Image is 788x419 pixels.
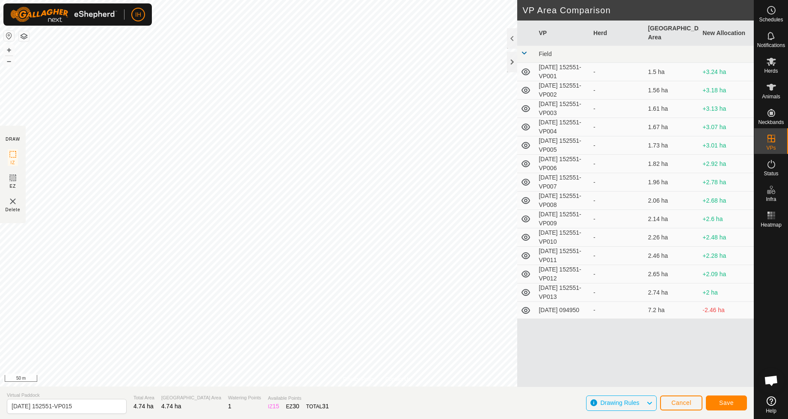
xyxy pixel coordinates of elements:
[593,104,641,113] div: -
[671,399,691,406] span: Cancel
[593,123,641,132] div: -
[535,228,590,247] td: [DATE] 152551-VP010
[706,395,747,410] button: Save
[759,17,783,22] span: Schedules
[699,155,754,173] td: +2.92 ha
[593,215,641,224] div: -
[764,171,778,176] span: Status
[699,210,754,228] td: +2.6 ha
[645,155,699,173] td: 1.82 ha
[10,7,117,22] img: Gallagher Logo
[6,207,21,213] span: Delete
[593,251,641,260] div: -
[766,145,776,150] span: VPs
[699,228,754,247] td: +2.48 ha
[754,393,788,417] a: Help
[228,403,231,410] span: 1
[535,63,590,81] td: [DATE] 152551-VP001
[268,395,329,402] span: Available Points
[660,395,702,410] button: Cancel
[645,210,699,228] td: 2.14 ha
[645,100,699,118] td: 1.61 ha
[4,31,14,41] button: Reset Map
[535,283,590,302] td: [DATE] 152551-VP013
[593,233,641,242] div: -
[268,402,279,411] div: IZ
[535,247,590,265] td: [DATE] 152551-VP011
[645,228,699,247] td: 2.26 ha
[385,375,411,383] a: Contact Us
[522,5,754,15] h2: VP Area Comparison
[699,173,754,192] td: +2.78 ha
[11,159,15,166] span: IZ
[719,399,734,406] span: Save
[593,68,641,77] div: -
[645,136,699,155] td: 1.73 ha
[133,394,154,401] span: Total Area
[699,247,754,265] td: +2.28 ha
[161,394,221,401] span: [GEOGRAPHIC_DATA] Area
[535,302,590,319] td: [DATE] 094950
[766,197,776,202] span: Infra
[593,270,641,279] div: -
[593,288,641,297] div: -
[593,178,641,187] div: -
[593,196,641,205] div: -
[535,265,590,283] td: [DATE] 152551-VP012
[535,118,590,136] td: [DATE] 152551-VP004
[8,196,18,207] img: VP
[758,368,784,393] div: Open chat
[699,136,754,155] td: +3.01 ha
[645,192,699,210] td: 2.06 ha
[4,56,14,66] button: –
[645,81,699,100] td: 1.56 ha
[699,100,754,118] td: +3.13 ha
[699,302,754,319] td: -2.46 ha
[645,118,699,136] td: 1.67 ha
[762,94,780,99] span: Animals
[322,403,329,410] span: 31
[593,86,641,95] div: -
[10,183,16,189] span: EZ
[758,120,784,125] span: Neckbands
[535,173,590,192] td: [DATE] 152551-VP007
[593,306,641,315] div: -
[535,192,590,210] td: [DATE] 152551-VP008
[535,210,590,228] td: [DATE] 152551-VP009
[699,192,754,210] td: +2.68 ha
[273,403,279,410] span: 15
[593,159,641,168] div: -
[535,136,590,155] td: [DATE] 152551-VP005
[590,21,645,46] th: Herd
[699,81,754,100] td: +3.18 ha
[645,247,699,265] td: 2.46 ha
[539,50,551,57] span: Field
[761,222,782,227] span: Heatmap
[135,10,141,19] span: IH
[757,43,785,48] span: Notifications
[645,283,699,302] td: 2.74 ha
[228,394,261,401] span: Watering Points
[600,399,639,406] span: Drawing Rules
[161,403,181,410] span: 4.74 ha
[535,155,590,173] td: [DATE] 152551-VP006
[293,403,299,410] span: 30
[343,375,375,383] a: Privacy Policy
[133,403,154,410] span: 4.74 ha
[535,81,590,100] td: [DATE] 152551-VP002
[699,63,754,81] td: +3.24 ha
[6,136,20,142] div: DRAW
[764,68,778,74] span: Herds
[645,265,699,283] td: 2.65 ha
[645,302,699,319] td: 7.2 ha
[699,21,754,46] th: New Allocation
[645,173,699,192] td: 1.96 ha
[593,141,641,150] div: -
[645,63,699,81] td: 1.5 ha
[699,118,754,136] td: +3.07 ha
[7,392,127,399] span: Virtual Paddock
[645,21,699,46] th: [GEOGRAPHIC_DATA] Area
[286,402,299,411] div: EZ
[535,21,590,46] th: VP
[766,408,776,413] span: Help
